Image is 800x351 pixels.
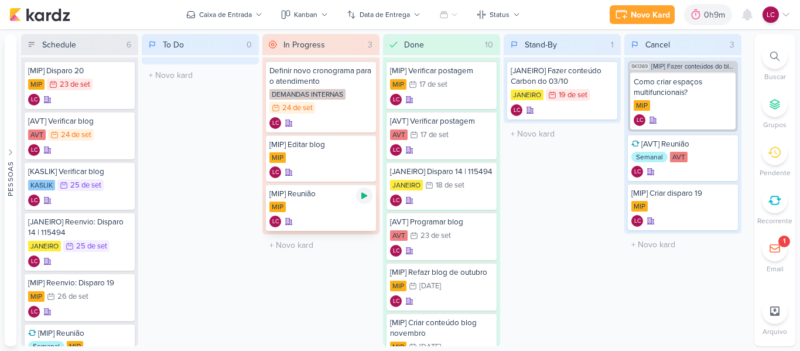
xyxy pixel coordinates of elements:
div: 10 [480,39,498,51]
div: Semanal [631,152,668,162]
div: Laís Costa [511,104,522,116]
div: 17 de set [419,81,447,88]
div: JANEIRO [28,241,61,251]
button: Pessoas [5,34,16,346]
div: MIP [28,291,45,302]
div: MIP [634,100,650,111]
div: Laís Costa [269,117,281,129]
div: MIP [269,202,286,212]
div: [MIP] Verificar postagem [390,66,493,76]
div: Como criar espaços multifuncionais? [634,77,732,98]
p: LC [634,219,641,224]
div: 1 [783,237,785,246]
div: [JANEIRO] Disparo 14 | 115494 [390,166,493,177]
div: [MIP] Reunião [28,328,131,339]
p: LC [393,248,399,254]
div: [MIP] Criar disparo 19 [631,188,734,199]
div: Criador(a): Laís Costa [28,195,40,206]
span: SK1369 [630,63,649,70]
div: MIP [631,201,648,212]
div: [MIP] Disparo 20 [28,66,131,76]
div: Criador(a): Laís Costa [28,144,40,156]
div: KASLIK [28,180,55,190]
p: LC [634,169,641,175]
div: Laís Costa [269,166,281,178]
p: LC [272,121,279,127]
div: 25 de set [70,182,101,189]
p: Email [767,264,784,274]
div: 26 de set [57,293,88,301]
div: Criador(a): Laís Costa [269,166,281,178]
div: 0h9m [704,9,729,21]
div: Criador(a): Laís Costa [511,104,522,116]
div: Criador(a): Laís Costa [28,255,40,267]
p: Recorrente [757,216,792,226]
div: AVT [28,130,46,140]
p: LC [31,148,37,154]
div: 23 de set [420,232,451,240]
div: AVT [390,230,408,241]
div: Criador(a): Laís Costa [390,295,402,307]
input: + Novo kard [265,237,377,254]
div: Criador(a): Laís Costa [28,306,40,318]
img: kardz.app [9,8,70,22]
p: LC [272,219,279,225]
div: Laís Costa [763,6,779,23]
div: [AVT] Verificar blog [28,116,131,127]
p: LC [31,97,37,103]
div: MIP [390,281,406,291]
div: Laís Costa [390,295,402,307]
p: LC [31,309,37,315]
div: [JANEIRO] Fazer conteúdo Carbon do 03/10 [511,66,614,87]
div: [AVT] Verificar postagem [390,116,493,127]
div: [JANEIRO] Reenvio: Disparo 14 | 115494 [28,217,131,238]
p: LC [31,259,37,265]
span: [MIP] Fazer conteúdos do blog de MIP (Setembro e Outubro) [651,63,736,70]
p: Arquivo [763,326,787,337]
div: MIP [269,152,286,163]
div: Laís Costa [634,114,645,126]
p: LC [393,97,399,103]
p: Pendente [760,168,791,178]
div: 0 [242,39,257,51]
input: + Novo kard [627,236,739,253]
div: Laís Costa [631,215,643,227]
p: LC [31,198,37,204]
div: 19 de set [559,91,587,99]
div: Laís Costa [28,255,40,267]
li: Ctrl + F [754,43,795,82]
p: LC [393,299,399,305]
div: [DATE] [419,343,441,351]
div: 24 de set [61,131,91,139]
div: Criador(a): Laís Costa [634,114,645,126]
div: Criador(a): Laís Costa [269,117,281,129]
p: LC [272,170,279,176]
div: MIP [390,79,406,90]
div: Laís Costa [631,166,643,178]
div: Definir novo cronograma para o atendimento [269,66,372,87]
div: Laís Costa [390,144,402,156]
div: 17 de set [420,131,449,139]
div: 24 de set [282,104,313,112]
div: Criador(a): Laís Costa [390,94,402,105]
div: 6 [122,39,136,51]
input: + Novo kard [506,125,618,142]
div: [KASLIK] Verificar blog [28,166,131,177]
div: [MIP] Criar conteúdo blog novembro [390,318,493,339]
div: Criador(a): Laís Costa [390,195,402,206]
div: [DATE] [419,282,441,290]
div: [AVT] Programar blog [390,217,493,227]
div: MIP [28,79,45,90]
div: 3 [725,39,739,51]
div: 23 de set [60,81,90,88]
div: Criador(a): Laís Costa [631,215,643,227]
p: LC [637,118,643,124]
div: Ligar relógio [356,188,372,204]
div: Novo Kard [631,9,670,21]
div: 3 [363,39,377,51]
div: 1 [606,39,618,51]
p: LC [393,198,399,204]
div: DEMANDAS INTERNAS [269,89,346,100]
div: Laís Costa [269,216,281,227]
div: [MIP] Editar blog [269,139,372,150]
